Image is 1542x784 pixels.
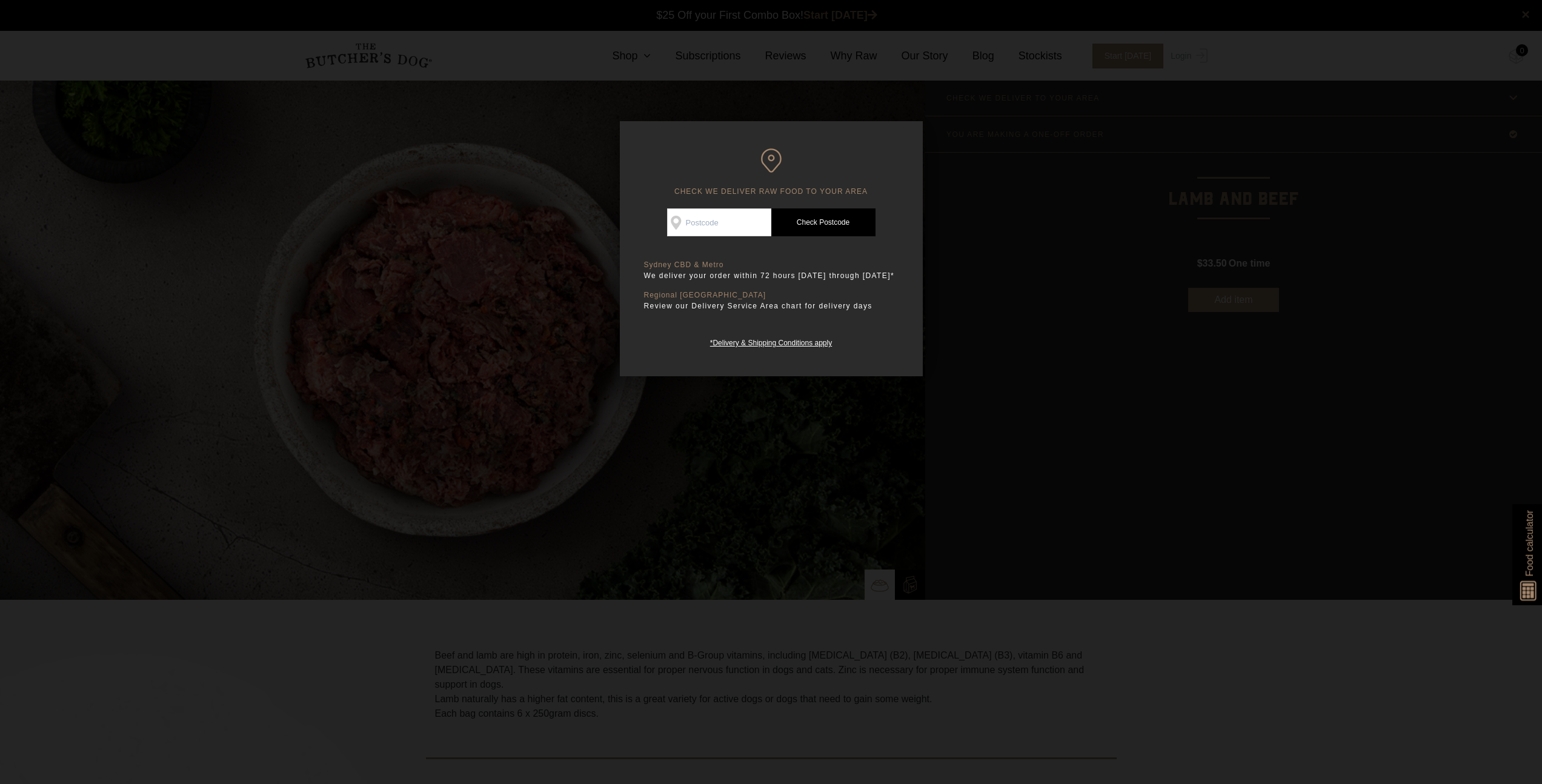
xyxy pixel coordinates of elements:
[644,291,899,300] p: Regional [GEOGRAPHIC_DATA]
[644,270,899,282] p: We deliver your order within 72 hours [DATE] through [DATE]*
[1522,510,1537,576] span: Food calculator
[710,336,832,347] a: *Delivery & Shipping Conditions apply
[644,148,899,196] h6: CHECK WE DELIVER RAW FOOD TO YOUR AREA
[644,261,899,270] p: Sydney CBD & Metro
[644,300,899,312] p: Review our Delivery Service Area chart for delivery days
[771,208,876,236] a: Check Postcode
[667,208,771,236] input: Postcode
